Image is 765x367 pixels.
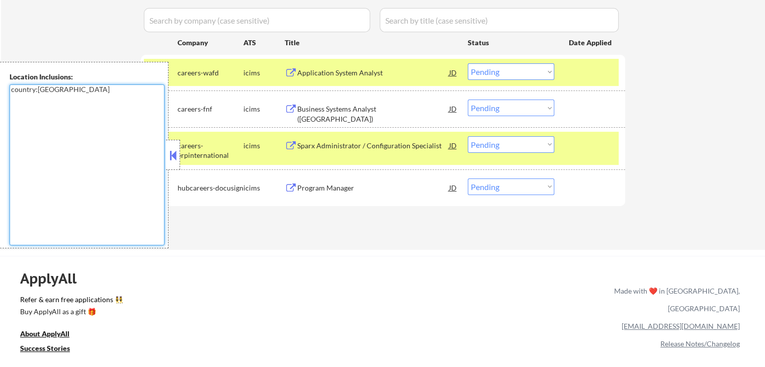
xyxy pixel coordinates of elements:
[20,270,88,287] div: ApplyAll
[569,38,613,48] div: Date Applied
[297,104,449,124] div: Business Systems Analyst ([GEOGRAPHIC_DATA])
[468,33,554,51] div: Status
[243,104,285,114] div: icims
[243,68,285,78] div: icims
[178,104,243,114] div: careers-fnf
[178,68,243,78] div: careers-wafd
[20,296,404,307] a: Refer & earn free applications 👯‍♀️
[20,343,83,356] a: Success Stories
[448,100,458,118] div: JD
[10,72,164,82] div: Location Inclusions:
[178,141,243,160] div: careers-erpinternational
[448,178,458,197] div: JD
[285,38,458,48] div: Title
[297,68,449,78] div: Application System Analyst
[144,8,370,32] input: Search by company (case sensitive)
[610,282,740,317] div: Made with ❤️ in [GEOGRAPHIC_DATA], [GEOGRAPHIC_DATA]
[178,38,243,48] div: Company
[20,344,70,352] u: Success Stories
[448,136,458,154] div: JD
[660,339,740,348] a: Release Notes/Changelog
[448,63,458,81] div: JD
[178,183,243,193] div: hubcareers-docusign
[243,183,285,193] div: icims
[20,308,121,315] div: Buy ApplyAll as a gift 🎁
[20,329,69,338] u: About ApplyAll
[622,322,740,330] a: [EMAIL_ADDRESS][DOMAIN_NAME]
[243,38,285,48] div: ATS
[243,141,285,151] div: icims
[20,307,121,319] a: Buy ApplyAll as a gift 🎁
[297,183,449,193] div: Program Manager
[380,8,619,32] input: Search by title (case sensitive)
[20,329,83,341] a: About ApplyAll
[297,141,449,151] div: Sparx Administrator / Configuration Specialist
